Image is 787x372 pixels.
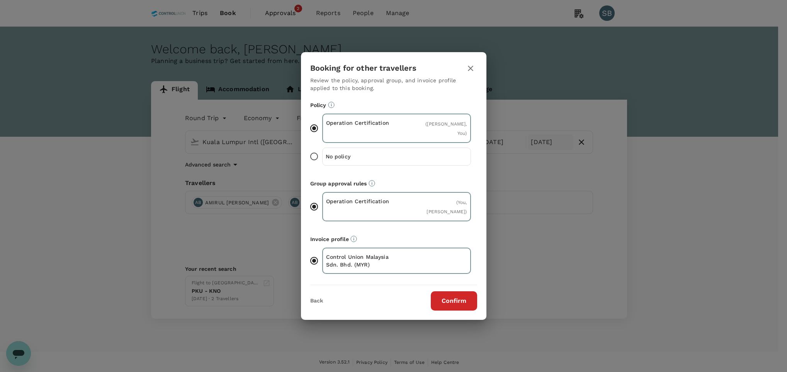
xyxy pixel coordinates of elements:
svg: Default approvers or custom approval rules (if available) are based on the user group. [369,180,375,187]
p: Operation Certification [326,197,397,205]
p: Policy [310,101,477,109]
p: Operation Certification [326,119,397,127]
p: Group approval rules [310,180,477,187]
h3: Booking for other travellers [310,64,416,73]
p: No policy [326,153,397,160]
p: Review the policy, approval group, and invoice profile applied to this booking. [310,76,477,92]
p: Invoice profile [310,235,477,243]
span: ( [PERSON_NAME], You ) [425,121,467,136]
svg: The payment currency and company information are based on the selected invoice profile. [350,236,357,242]
button: Back [310,298,323,304]
p: Control Union Malaysia Sdn. Bhd. (MYR) [326,253,397,268]
span: ( You, [PERSON_NAME] ) [427,200,467,214]
svg: Booking restrictions are based on the selected travel policy. [328,102,335,108]
button: Confirm [431,291,477,311]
